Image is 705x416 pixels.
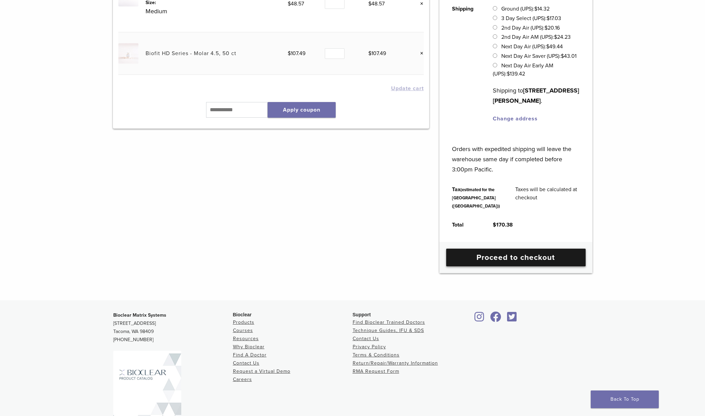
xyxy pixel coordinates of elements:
p: Medium [146,6,288,16]
a: Privacy Policy [353,344,386,350]
a: Bioclear [505,316,519,322]
td: Taxes will be calculated at checkout [508,180,587,215]
span: $ [507,70,510,77]
a: Remove this item [415,49,424,58]
small: (estimated for the [GEOGRAPHIC_DATA] ([GEOGRAPHIC_DATA])) [452,187,500,209]
bdi: 43.01 [561,53,576,60]
th: Tax [444,180,508,215]
a: Products [233,319,254,325]
a: Contact Us [353,336,379,342]
bdi: 48.57 [368,0,385,7]
label: 3 Day Select (UPS): [501,15,561,22]
a: Careers [233,377,252,382]
button: Update cart [391,86,424,91]
a: Bioclear [488,316,504,322]
span: $ [368,50,371,57]
a: Technique Guides, IFU & SDS [353,328,424,333]
a: Find A Doctor [233,352,267,358]
a: Back To Top [591,390,659,408]
bdi: 24.23 [554,34,571,40]
strong: Bioclear Matrix Systems [113,312,166,318]
a: Biofit HD Series - Molar 4.5, 50 ct [146,50,236,57]
span: $ [368,0,371,7]
label: Next Day Air Early AM (UPS): [493,62,553,77]
bdi: 107.49 [288,50,305,57]
span: Bioclear [233,312,252,317]
label: 2nd Day Air (UPS): [501,24,560,31]
button: Apply coupon [268,102,336,118]
bdi: 107.49 [368,50,386,57]
p: [STREET_ADDRESS] Tacoma, WA 98409 [PHONE_NUMBER] [113,311,233,344]
bdi: 14.32 [534,5,550,12]
label: Next Day Air Saver (UPS): [501,53,576,60]
bdi: 20.16 [544,24,560,31]
span: $ [547,15,550,22]
bdi: 139.42 [507,70,525,77]
a: Courses [233,328,253,333]
a: Resources [233,336,259,342]
span: $ [288,0,291,7]
th: Total [444,215,485,234]
label: Ground (UPS): [501,5,550,12]
label: Next Day Air (UPS): [501,43,563,50]
span: $ [554,34,557,40]
span: $ [288,50,291,57]
span: $ [561,53,564,60]
a: Change address [493,115,538,122]
a: RMA Request Form [353,368,399,374]
a: Contact Us [233,360,259,366]
span: $ [544,24,548,31]
bdi: 17.03 [547,15,561,22]
a: Request a Virtual Demo [233,368,290,374]
img: Biofit HD Series - Molar 4.5, 50 ct [118,43,138,63]
bdi: 170.38 [493,221,513,228]
a: Why Bioclear [233,344,265,350]
span: Support [353,312,371,317]
label: 2nd Day Air AM (UPS): [501,34,571,40]
bdi: 48.57 [288,0,304,7]
a: Proceed to checkout [446,249,586,266]
bdi: 49.44 [546,43,563,50]
span: $ [546,43,549,50]
a: Find Bioclear Trained Doctors [353,319,425,325]
a: Return/Repair/Warranty Information [353,360,438,366]
p: Orders with expedited shipping will leave the warehouse same day if completed before 3:00pm Pacific. [452,134,580,174]
strong: [STREET_ADDRESS][PERSON_NAME] [493,87,579,104]
p: Shipping to . [493,85,580,106]
span: $ [534,5,537,12]
a: Terms & Conditions [353,352,400,358]
span: $ [493,221,496,228]
a: Bioclear [472,316,487,322]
